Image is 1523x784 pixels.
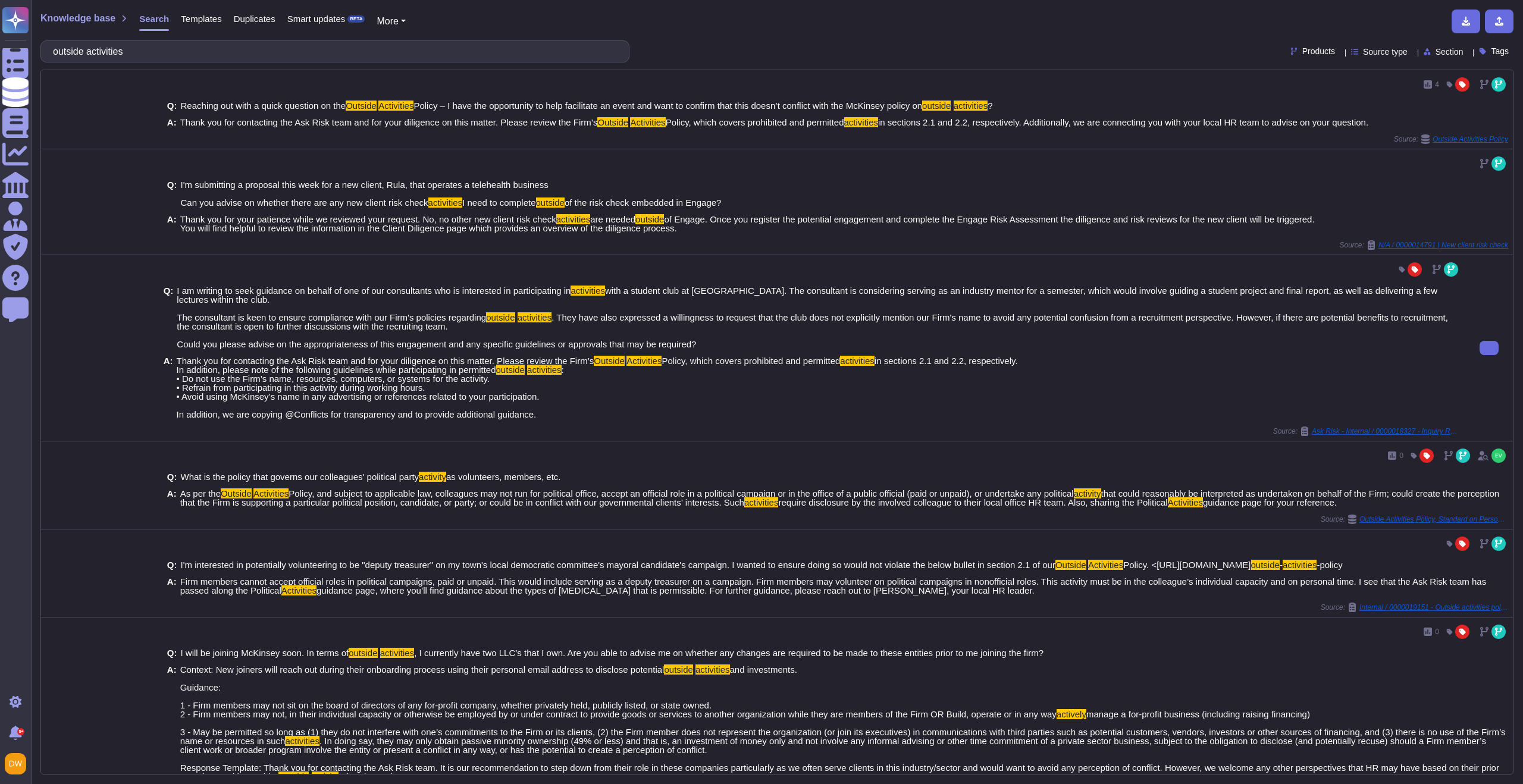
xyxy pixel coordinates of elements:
[626,356,662,366] mark: Activities
[527,365,562,375] mark: activities
[486,312,515,322] mark: outside
[1273,427,1461,436] span: Source:
[844,117,879,127] mark: activities
[167,648,177,657] b: Q:
[662,356,840,366] span: Policy, which covers prohibited and permitted
[347,15,365,23] div: BETA
[1433,136,1508,143] span: Outside Activities Policy
[428,197,463,208] mark: activities
[234,14,275,23] span: Duplicates
[180,214,556,224] span: Thank you for your patience while we reviewed your request. No, no other new client risk check
[413,101,922,111] span: Policy – I have the opportunity to help facilitate an event and want to confirm that this doesn’t...
[164,286,174,349] b: Q:
[597,117,628,127] mark: Outside
[181,560,1055,570] span: I'm interested in potentially volunteering to be "deputy treasurer" on my town's local democratic...
[1302,47,1335,55] span: Products
[1359,604,1508,611] span: Internal / 0000019151 - Outside activities policy question
[462,197,535,208] span: I need to complete
[180,117,598,127] span: Thank you for contacting the Ask Risk team and for your diligence on this matter. Please review t...
[380,648,415,658] mark: activities
[1168,497,1203,507] mark: Activities
[177,312,1448,349] span: . They have also expressed a willingness to request that the club does not explicitly mention our...
[47,41,617,62] input: Search a question or template...
[988,101,992,111] span: ?
[221,488,252,498] mark: Outside
[180,709,1506,746] span: manage a for-profit business (including raising financing) 3 - May be permitted so long as (1) th...
[1317,560,1342,570] span: -policy
[177,286,1437,322] span: with a student club at [GEOGRAPHIC_DATA]. The consultant is considering serving as an industry me...
[281,585,316,595] mark: Activities
[181,14,221,23] span: Templates
[840,356,875,366] mark: activities
[167,472,177,481] b: Q:
[167,101,177,110] b: Q:
[167,665,177,781] b: A:
[590,214,635,224] span: are needed
[180,488,221,498] span: As per the
[1283,560,1317,570] mark: activities
[5,753,26,774] img: user
[167,118,177,127] b: A:
[1055,560,1086,570] mark: Outside
[1340,240,1508,250] span: Source:
[666,117,844,127] span: Policy, which covers prohibited and permitted
[278,772,309,782] mark: Outside
[1378,242,1508,249] span: N/A / 0000014791 | New client risk check
[1435,81,1439,88] span: 4
[181,180,549,208] span: I'm submitting a proposal this week for a new client, Rula, that operates a telehealth business C...
[1491,47,1509,55] span: Tags
[518,312,552,322] mark: activities
[556,214,591,224] mark: activities
[177,356,594,366] span: Thank you for contacting the Ask Risk team and for your diligence on this matter. Please review t...
[1203,497,1337,507] span: guidance page for your reference.
[339,772,409,782] span: related questions.
[316,585,1035,595] span: guidance page, where you’ll find guidance about the types of [MEDICAL_DATA] that is permissible. ...
[180,736,1499,782] span: . In doing say, they may only obtain passive minority ownership (49% or less) and that is, an inv...
[695,664,730,675] mark: activities
[1280,560,1283,570] span: -
[1321,603,1508,612] span: Source:
[496,365,525,375] mark: outside
[1088,560,1123,570] mark: Activities
[180,488,1499,507] span: that could reasonably be interpreted as undertaken on behalf of the Firm; could create the percep...
[40,14,115,23] span: Knowledge base
[1491,449,1506,463] img: user
[180,214,1315,233] span: of Engage. Once you register the potential engagement and complete the Engage Risk Assessment the...
[181,472,419,482] span: What is the policy that governs our colleagues' political party
[139,14,169,23] span: Search
[1123,560,1251,570] span: Policy. <[URL][DOMAIN_NAME]
[922,101,951,111] mark: outside
[181,648,349,658] span: I will be joining McKinsey soon. In terms of
[180,664,665,675] span: Context: New joiners will reach out during their onboarding process using their personal email ad...
[630,117,665,127] mark: Activities
[181,101,346,111] span: Reaching out with a quick question on the
[1057,709,1086,719] mark: actively
[954,101,988,111] mark: activities
[253,488,289,498] mark: Activities
[312,772,339,782] mark: activity
[744,497,779,507] mark: activities
[1394,134,1508,144] span: Source:
[565,197,722,208] span: of the risk check embedded in Engage?
[1321,515,1508,524] span: Source:
[167,560,177,569] b: Q:
[378,101,413,111] mark: Activities
[664,664,692,675] mark: outside
[167,215,177,233] b: A:
[1363,48,1408,56] span: Source type
[180,664,1057,719] span: and investments. Guidance: 1 - Firm members may not sit on the board of directors of any for-prof...
[1399,452,1403,459] span: 0
[1074,488,1101,498] mark: activity
[289,488,1073,498] span: Policy, and subject to applicable law, colleagues may not run for political office, accept an off...
[167,489,177,507] b: A:
[571,286,605,296] mark: activities
[167,180,177,207] b: Q:
[177,356,1018,375] span: in sections 2.1 and 2.2, respectively. In addition, please note of the following guidelines while...
[635,214,664,224] mark: outside
[1435,628,1439,635] span: 0
[1312,428,1461,435] span: Ask Risk - Internal / 0000018327 - Inquiry Regarding Consultant's Participation in Student Club A...
[164,356,173,419] b: A:
[536,197,565,208] mark: outside
[377,14,406,29] button: More
[285,736,319,746] mark: activities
